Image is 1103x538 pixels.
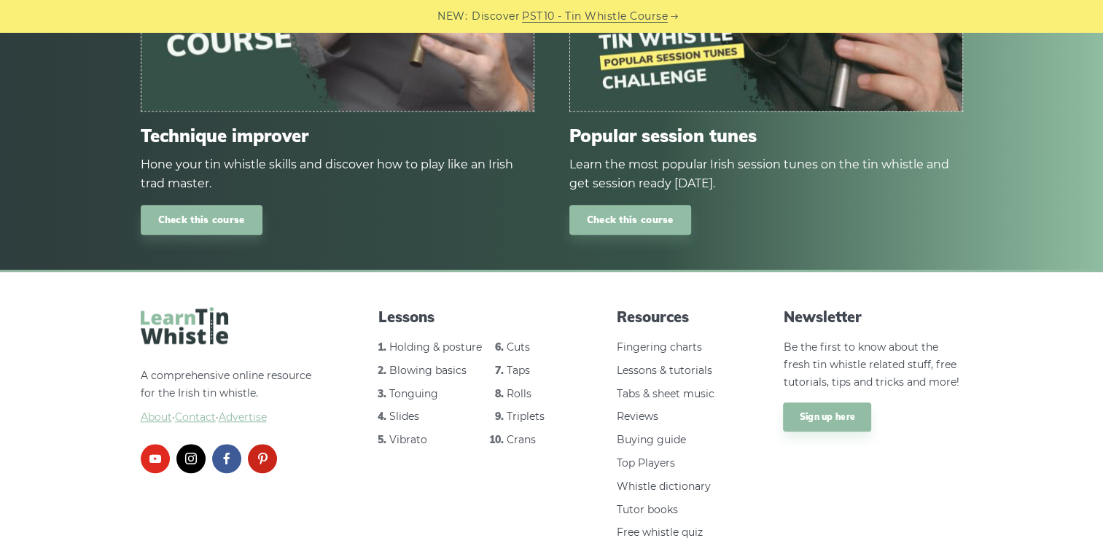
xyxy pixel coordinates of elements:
a: Sign up here [783,402,871,432]
a: Tutor books [617,503,678,516]
a: Tabs & sheet music [617,387,714,400]
a: Holding & posture [389,340,482,354]
div: Learn the most popular Irish session tunes on the tin whistle and get session ready [DATE]. [569,155,963,193]
span: Advertise [219,410,267,424]
a: Taps [507,364,530,377]
span: Technique improver [141,125,534,147]
span: Resources [617,307,725,327]
span: NEW: [437,8,467,25]
a: Rolls [507,387,531,400]
a: PST10 - Tin Whistle Course [522,8,668,25]
span: Popular session tunes [569,125,963,147]
p: Be the first to know about the fresh tin whistle related stuff, free tutorials, tips and tricks a... [783,339,962,391]
a: pinterest [248,444,277,473]
a: Contact·Advertise [175,410,267,424]
a: facebook [212,444,241,473]
a: Fingering charts [617,340,702,354]
a: Vibrato [389,433,427,446]
a: Top Players [617,456,675,469]
a: youtube [141,444,170,473]
a: Blowing basics [389,364,467,377]
img: LearnTinWhistle.com [141,307,228,344]
a: Crans [507,433,536,446]
a: Check this course [569,205,691,235]
a: Triplets [507,410,545,423]
span: Discover [472,8,520,25]
a: Lessons & tutorials [617,364,712,377]
div: Hone your tin whistle skills and discover how to play like an Irish trad master. [141,155,534,193]
p: A comprehensive online resource for the Irish tin whistle. [141,367,320,426]
span: Newsletter [783,307,962,327]
span: · [141,409,320,426]
a: Cuts [507,340,530,354]
a: About [141,410,172,424]
a: Tonguing [389,387,438,400]
a: Check this course [141,205,262,235]
span: Lessons [378,307,558,327]
a: Slides [389,410,419,423]
a: instagram [176,444,206,473]
span: Contact [175,410,216,424]
a: Reviews [617,410,658,423]
a: Whistle dictionary [617,480,711,493]
a: Buying guide [617,433,686,446]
